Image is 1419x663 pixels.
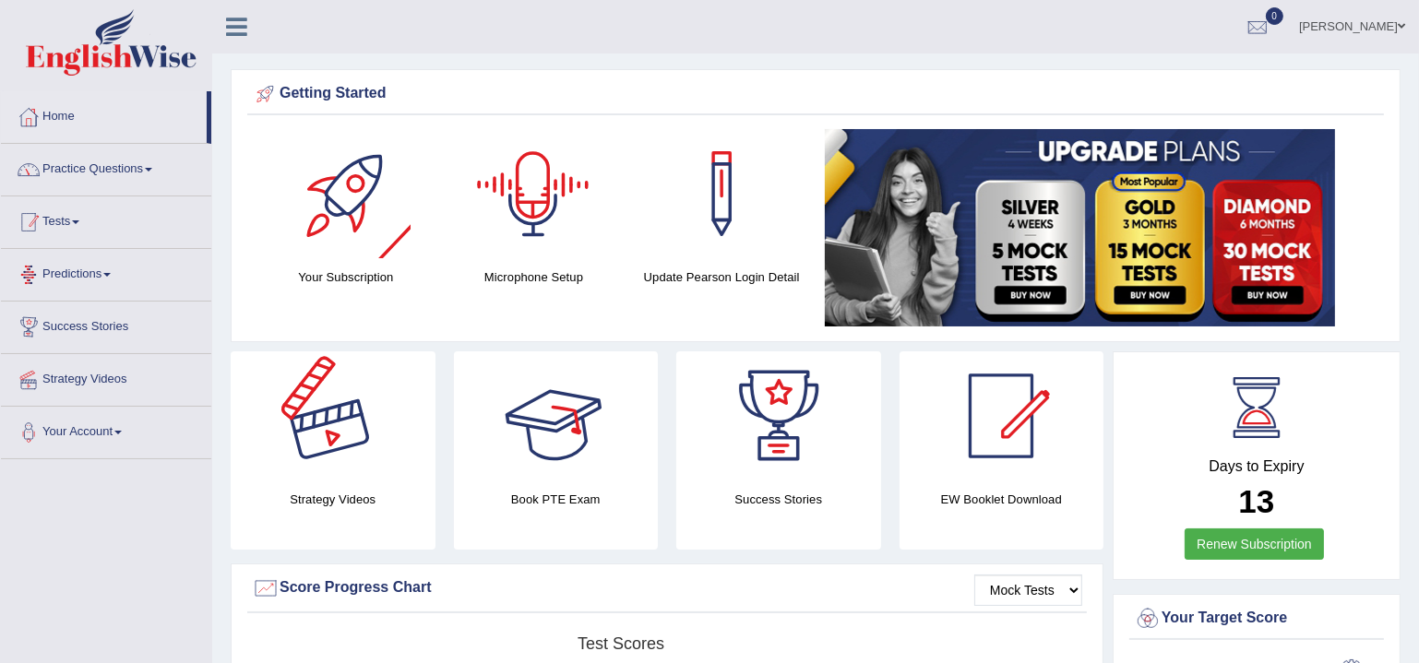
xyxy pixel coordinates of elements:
[676,490,881,509] h4: Success Stories
[1185,528,1324,560] a: Renew Subscription
[1,407,211,453] a: Your Account
[825,129,1335,326] img: small5.jpg
[1134,458,1379,475] h4: Days to Expiry
[900,490,1104,509] h4: EW Booklet Download
[1134,605,1379,633] div: Your Target Score
[1266,7,1284,25] span: 0
[1,302,211,348] a: Success Stories
[252,80,1379,108] div: Getting Started
[261,267,431,287] h4: Your Subscription
[1,91,207,137] a: Home
[1,144,211,190] a: Practice Questions
[252,574,1082,602] div: Score Progress Chart
[1,249,211,295] a: Predictions
[637,267,806,287] h4: Update Pearson Login Detail
[1,354,211,400] a: Strategy Videos
[454,490,659,509] h4: Book PTE Exam
[1,196,211,243] a: Tests
[449,267,619,287] h4: Microphone Setup
[231,490,435,509] h4: Strategy Videos
[578,634,664,653] tspan: Test scores
[1239,483,1275,519] b: 13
